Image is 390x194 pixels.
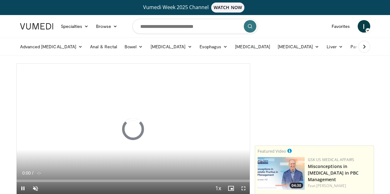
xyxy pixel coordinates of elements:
[57,20,93,33] a: Specialties
[290,183,303,188] span: 04:30
[121,40,147,53] a: Bowel
[328,20,354,33] a: Favorites
[86,40,121,53] a: Anal & Rectal
[37,170,41,176] span: -:-
[316,183,346,188] a: [PERSON_NAME]
[258,148,286,154] small: Featured Video
[258,157,305,190] a: 04:30
[211,3,244,13] span: WATCH NOW
[132,19,258,34] input: Search topics, interventions
[16,40,87,53] a: Advanced [MEDICAL_DATA]
[308,157,355,162] a: GSK US Medical Affairs
[92,20,121,33] a: Browse
[274,40,323,53] a: [MEDICAL_DATA]
[17,180,250,182] div: Progress Bar
[258,157,305,190] img: aa8aa058-1558-4842-8c0c-0d4d7a40e65d.jpg.150x105_q85_crop-smart_upscale.jpg
[196,40,232,53] a: Esophagus
[267,63,361,142] iframe: Advertisement
[20,23,53,29] img: VuMedi Logo
[147,40,196,53] a: [MEDICAL_DATA]
[231,40,274,53] a: [MEDICAL_DATA]
[323,40,346,53] a: Liver
[308,183,371,189] div: Feat.
[21,3,369,13] a: Vumedi Week 2025 ChannelWATCH NOW
[32,170,34,176] span: /
[308,163,359,182] a: Misconceptions in [MEDICAL_DATA] in PBC Management
[22,170,31,176] span: 0:00
[358,20,370,33] a: I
